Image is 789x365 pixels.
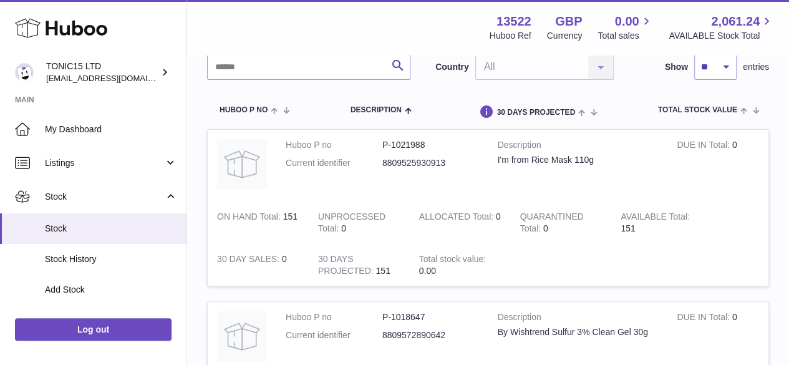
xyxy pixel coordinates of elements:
strong: 13522 [496,13,531,30]
span: AVAILABLE Stock Total [669,30,774,42]
label: Country [435,61,469,73]
span: 0.00 [615,13,639,30]
strong: 30 DAY SALES [217,254,282,267]
label: Show [665,61,688,73]
span: entries [743,61,769,73]
a: 0.00 Total sales [598,13,653,42]
div: TONIC15 LTD [46,61,158,84]
span: Listings [45,157,164,169]
span: My Dashboard [45,124,177,135]
div: Currency [547,30,583,42]
span: Total stock value [658,106,737,114]
strong: ALLOCATED Total [419,212,496,225]
span: Huboo P no [220,106,268,114]
img: product image [217,311,267,361]
span: Total sales [598,30,653,42]
dt: Huboo P no [286,311,382,323]
strong: Description [498,311,659,326]
span: 0.00 [419,266,436,276]
dd: P-1018647 [382,311,479,323]
strong: GBP [555,13,582,30]
img: internalAdmin-13522@internal.huboo.com [15,63,34,82]
strong: AVAILABLE Total [621,212,690,225]
span: Add Stock [45,284,177,296]
a: Log out [15,318,172,341]
div: I'm from Rice Mask 110g [498,154,659,166]
strong: QUARANTINED Total [520,212,583,236]
strong: 30 DAYS PROJECTED [318,254,376,279]
td: 151 [309,244,410,286]
dt: Current identifier [286,329,382,341]
strong: UNPROCESSED Total [318,212,385,236]
dd: P-1021988 [382,139,479,151]
td: 151 [611,202,712,244]
div: By Wishtrend Sulfur 3% Clean Gel 30g [498,326,659,338]
dt: Current identifier [286,157,382,169]
td: 0 [208,244,309,286]
span: 30 DAYS PROJECTED [496,109,575,117]
span: Delivery History [45,314,177,326]
span: Stock History [45,253,177,265]
span: Stock [45,223,177,235]
strong: Total stock value [419,254,486,267]
dt: Huboo P no [286,139,382,151]
td: 0 [667,130,768,202]
div: Huboo Ref [490,30,531,42]
strong: Description [498,139,659,154]
span: Stock [45,191,164,203]
span: 0 [543,223,548,233]
dd: 8809525930913 [382,157,479,169]
td: 0 [309,202,410,244]
img: product image [217,139,267,189]
td: 0 [410,202,511,244]
strong: DUE IN Total [677,140,732,153]
dd: 8809572890642 [382,329,479,341]
td: 151 [208,202,309,244]
a: 2,061.24 AVAILABLE Stock Total [669,13,774,42]
strong: DUE IN Total [677,312,732,325]
span: Description [351,106,402,114]
span: [EMAIL_ADDRESS][DOMAIN_NAME] [46,73,183,83]
span: 2,061.24 [711,13,760,30]
strong: ON HAND Total [217,212,283,225]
